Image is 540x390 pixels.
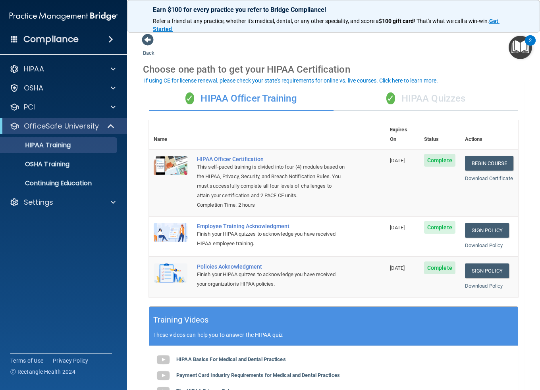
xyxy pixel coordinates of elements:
[424,154,455,167] span: Complete
[385,120,419,149] th: Expires On
[153,313,209,327] h5: Training Videos
[390,265,405,271] span: [DATE]
[386,92,395,104] span: ✓
[10,368,75,376] span: Ⓒ Rectangle Health 2024
[149,120,192,149] th: Name
[5,141,71,149] p: HIPAA Training
[176,372,340,378] b: Payment Card Industry Requirements for Medical and Dental Practices
[197,162,345,200] div: This self-paced training is divided into four (4) modules based on the HIPAA, Privacy, Security, ...
[24,121,99,131] p: OfficeSafe University
[509,36,532,59] button: Open Resource Center, 2 new notifications
[465,223,509,238] a: Sign Policy
[153,332,514,338] p: These videos can help you to answer the HIPAA quiz
[185,92,194,104] span: ✓
[153,18,499,32] a: Get Started
[424,261,455,274] span: Complete
[10,121,115,131] a: OfficeSafe University
[5,179,114,187] p: Continuing Education
[334,87,518,111] div: HIPAA Quizzes
[24,83,44,93] p: OSHA
[465,156,513,171] a: Begin Course
[197,270,345,289] div: Finish your HIPAA quizzes to acknowledge you have received your organization’s HIPAA policies.
[153,18,379,24] span: Refer a friend at any practice, whether it's medical, dental, or any other speciality, and score a
[10,198,116,207] a: Settings
[5,160,69,168] p: OSHA Training
[465,242,503,248] a: Download Policy
[53,357,89,365] a: Privacy Policy
[414,18,489,24] span: ! That's what we call a win-win.
[465,175,513,181] a: Download Certificate
[155,368,171,384] img: gray_youtube_icon.38fcd6cc.png
[465,263,509,278] a: Sign Policy
[529,40,532,51] div: 2
[197,200,345,210] div: Completion Time: 2 hours
[197,229,345,248] div: Finish your HIPAA quizzes to acknowledge you have received HIPAA employee training.
[379,18,414,24] strong: $100 gift card
[419,120,460,149] th: Status
[143,77,439,85] button: If using CE for license renewal, please check your state's requirements for online vs. live cours...
[10,64,116,74] a: HIPAA
[390,158,405,163] span: [DATE]
[24,198,53,207] p: Settings
[424,221,455,234] span: Complete
[10,83,116,93] a: OSHA
[176,356,286,362] b: HIPAA Basics For Medical and Dental Practices
[465,283,503,289] a: Download Policy
[10,8,118,24] img: PMB logo
[197,263,345,270] div: Policies Acknowledgment
[460,120,518,149] th: Actions
[155,352,171,368] img: gray_youtube_icon.38fcd6cc.png
[10,357,43,365] a: Terms of Use
[153,6,514,13] p: Earn $100 for every practice you refer to Bridge Compliance!
[197,156,345,162] a: HIPAA Officer Certification
[144,78,438,83] div: If using CE for license renewal, please check your state's requirements for online vs. live cours...
[390,225,405,231] span: [DATE]
[143,58,524,81] div: Choose one path to get your HIPAA Certification
[143,40,154,56] a: Back
[24,102,35,112] p: PCI
[149,87,334,111] div: HIPAA Officer Training
[10,102,116,112] a: PCI
[24,64,44,74] p: HIPAA
[197,223,345,229] div: Employee Training Acknowledgment
[23,34,79,45] h4: Compliance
